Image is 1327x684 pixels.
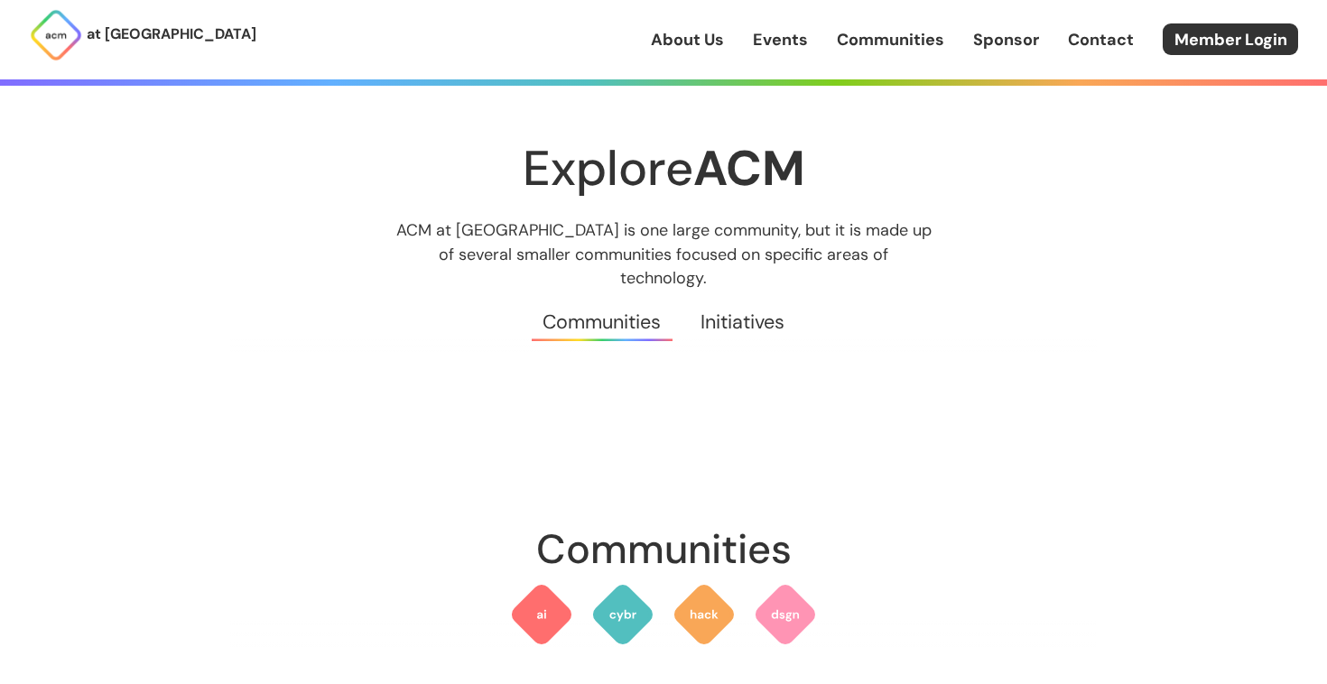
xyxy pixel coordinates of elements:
a: Member Login [1163,23,1298,55]
strong: ACM [693,136,805,200]
a: Communities [524,290,681,355]
img: ACM AI [509,582,574,647]
img: ACM Design [753,582,818,647]
img: ACM Logo [29,8,83,62]
a: Events [753,28,808,51]
p: at [GEOGRAPHIC_DATA] [87,23,256,46]
a: Initiatives [681,290,803,355]
img: ACM Cyber [590,582,655,647]
a: at [GEOGRAPHIC_DATA] [29,8,256,62]
img: ACM Hack [672,582,737,647]
a: Communities [837,28,944,51]
h1: Explore [230,142,1097,195]
a: About Us [651,28,724,51]
p: ACM at [GEOGRAPHIC_DATA] is one large community, but it is made up of several smaller communities... [379,218,948,289]
h2: Communities [230,517,1097,582]
a: Sponsor [973,28,1039,51]
a: Contact [1068,28,1134,51]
